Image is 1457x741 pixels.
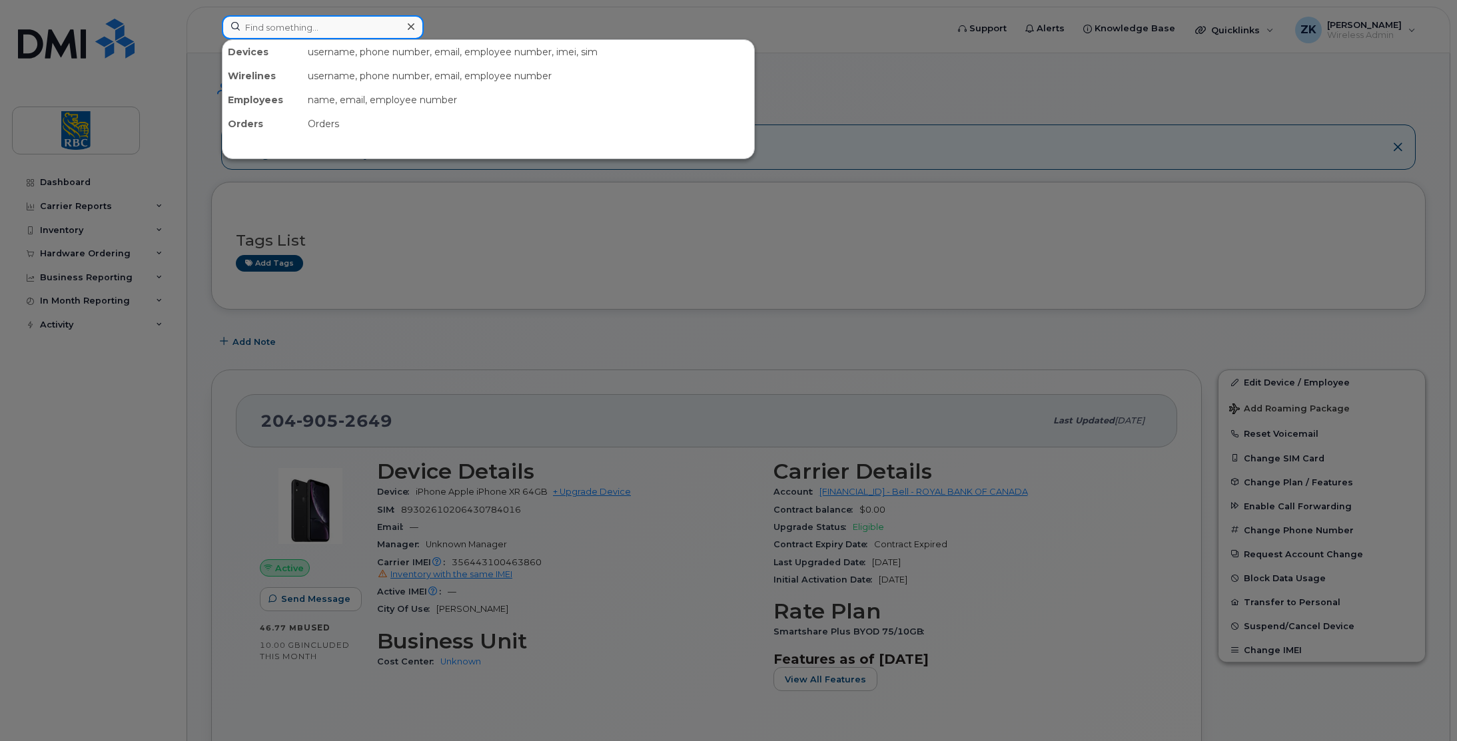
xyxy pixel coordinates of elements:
[223,112,302,136] div: Orders
[302,112,754,136] div: Orders
[302,40,754,64] div: username, phone number, email, employee number, imei, sim
[302,64,754,88] div: username, phone number, email, employee number
[223,40,302,64] div: Devices
[223,88,302,112] div: Employees
[223,64,302,88] div: Wirelines
[302,88,754,112] div: name, email, employee number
